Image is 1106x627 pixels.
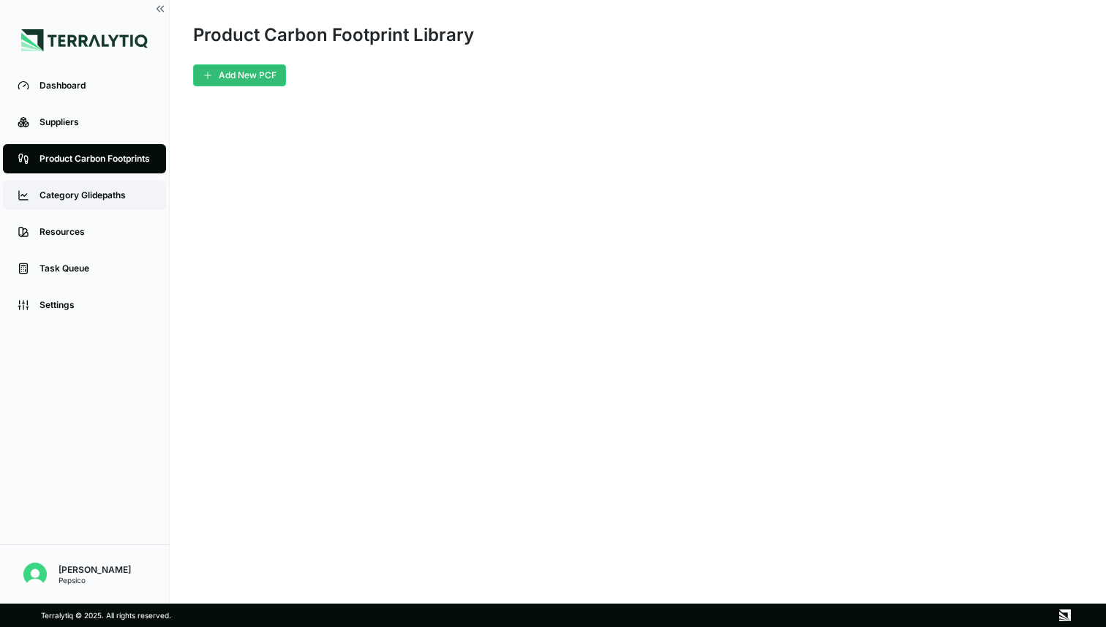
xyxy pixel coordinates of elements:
div: Pepsico [59,576,131,585]
img: Logo [21,29,148,51]
div: Resources [39,226,151,238]
div: Category Glidepaths [39,189,151,201]
div: Suppliers [39,116,151,128]
div: [PERSON_NAME] [59,564,131,576]
button: Open user button [18,557,53,592]
button: Add New PCF [193,64,286,86]
div: Task Queue [39,263,151,274]
div: Product Carbon Footprints [39,153,151,165]
div: Dashboard [39,80,151,91]
div: Product Carbon Footprint Library [193,23,474,47]
img: Nitin Shetty [23,563,47,586]
div: Settings [39,299,151,311]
